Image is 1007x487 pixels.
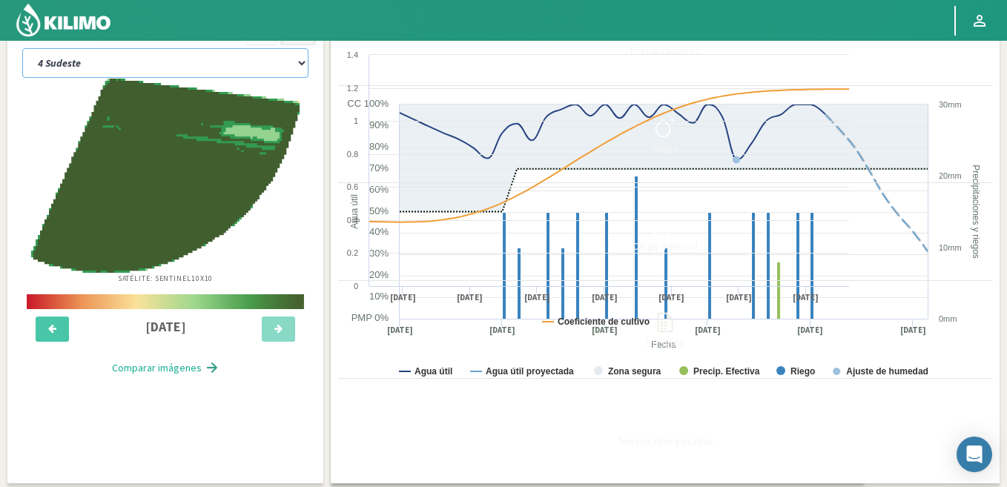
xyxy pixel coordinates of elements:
[343,45,988,56] div: Precipitaciones
[118,273,214,284] p: Satélite: Sentinel
[558,317,650,327] text: Coeficiente de cultivo
[347,248,358,257] text: 0.2
[354,282,358,291] text: 0
[31,79,299,273] img: 36801312-83c9-40a5-8a99-75454b207d9d_-_sentinel_-_2025-09-28.png
[347,50,358,59] text: 1.4
[347,182,358,191] text: 0.6
[27,294,304,309] img: scale
[343,436,988,446] div: Temporadas pasadas
[390,292,416,303] text: [DATE]
[726,292,752,303] text: [DATE]
[957,437,992,472] div: Open Intercom Messenger
[343,338,988,348] div: BH Tabla
[524,292,550,303] text: [DATE]
[793,292,819,303] text: [DATE]
[15,2,112,38] img: Kilimo
[347,84,358,93] text: 1.2
[354,116,358,125] text: 1
[94,319,237,334] h4: [DATE]
[97,353,234,382] button: Comparar imágenes
[191,274,214,283] span: 10X10
[457,292,483,303] text: [DATE]
[658,292,684,303] text: [DATE]
[347,216,358,225] text: 0.4
[347,150,358,159] text: 0.8
[338,379,992,477] button: Temporadas pasadas
[592,292,618,303] text: [DATE]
